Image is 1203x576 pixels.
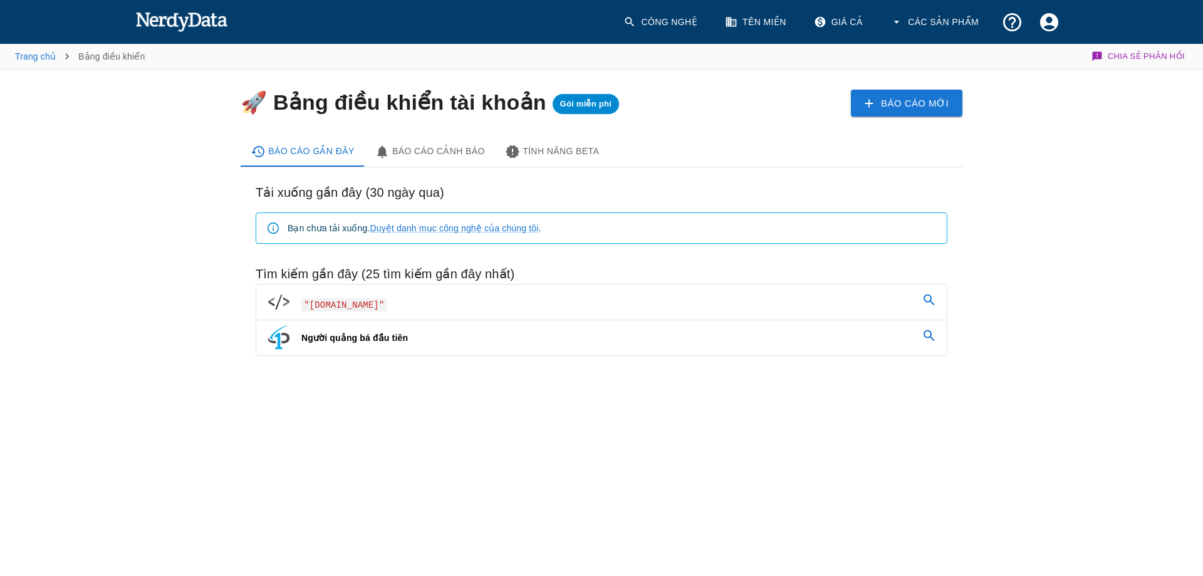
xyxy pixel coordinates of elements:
[268,146,354,156] font: Báo cáo gần đây
[135,9,227,34] img: NerdyData.com
[523,146,599,156] font: Tính năng Beta
[806,4,873,41] a: Giá cả
[1031,4,1068,41] button: Cài đặt tài khoản
[908,17,979,27] font: Các sản phẩm
[641,17,697,27] font: Công nghệ
[241,90,546,114] font: 🚀 Bảng điều khiển tài khoản
[831,17,863,27] font: Giá cả
[288,223,370,233] font: Bạn chưa tải xuống.
[538,223,541,233] font: .
[616,4,707,41] a: Công nghệ
[1108,51,1185,61] font: Chia sẻ phản hồi
[717,4,796,41] a: Tên miền
[553,90,620,114] a: Gói miễn phí
[301,333,408,343] font: Người quảng bá đầu tiên
[256,320,947,355] a: Người quảng bá đầu tiên
[256,285,947,320] a: "[DOMAIN_NAME]"
[851,90,962,117] a: Báo cáo mới
[994,4,1031,41] button: Hỗ trợ và Tài liệu
[78,51,145,61] font: Bảng điều khiển
[304,300,384,310] font: "[DOMAIN_NAME]"
[392,146,485,156] font: Báo cáo cảnh báo
[1090,44,1188,69] button: Chia sẻ phản hồi
[15,44,145,69] nav: vụn bánh mì
[560,99,612,108] font: Gói miễn phí
[256,186,444,199] font: Tải xuống gần đây (30 ngày qua)
[370,223,538,233] a: Duyệt danh mục công nghệ của chúng tôi
[883,4,989,41] button: Các sản phẩm
[742,17,786,27] font: Tên miền
[256,267,514,281] font: Tìm kiếm gần đây (25 tìm kiếm gần đây nhất)
[15,51,56,61] a: Trang chủ
[881,98,949,108] font: Báo cáo mới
